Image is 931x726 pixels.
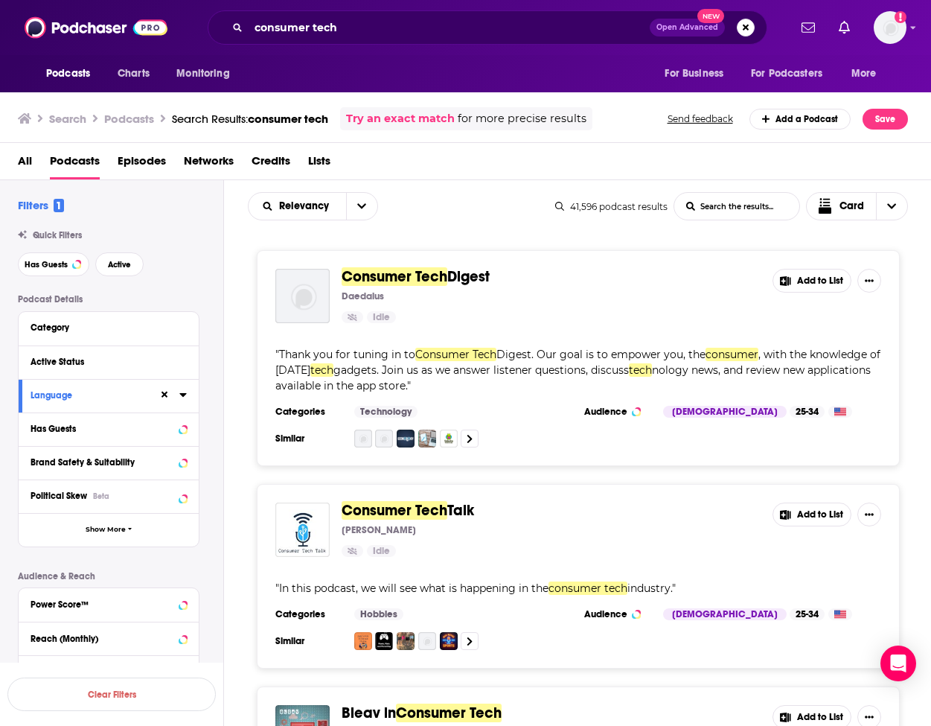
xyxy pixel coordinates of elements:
span: New [697,9,724,23]
span: industry. [627,582,672,595]
div: Language [31,390,149,401]
img: User Profile [874,11,906,44]
button: open menu [741,60,844,88]
a: G33KOLOGY [397,430,415,448]
a: Podcasts [50,149,100,179]
button: Language [31,386,159,404]
button: Category [31,318,187,337]
span: Political Skew [31,491,87,501]
div: Category [31,322,177,333]
h2: Choose List sort [248,192,378,220]
button: Add to List [772,269,851,293]
span: Bleav in [342,704,396,722]
a: Bleav inConsumer Tech [342,705,502,722]
button: Show More Button [857,269,881,293]
span: consumer [706,348,758,361]
button: Active [95,252,144,276]
button: Show More [19,513,199,547]
svg: Add a profile image [895,11,906,23]
span: Relevancy [279,201,334,211]
button: Power Score™ [31,594,187,613]
div: Open Intercom Messenger [880,646,916,681]
a: Episodes [118,149,166,179]
span: Idle [373,544,390,559]
span: " " [275,582,676,595]
div: Power Score™ [31,599,174,610]
a: Lists [308,149,330,179]
a: Try an exact match [346,110,455,127]
img: Not Your Average Twink [354,632,372,650]
a: Networks [184,149,234,179]
span: Idle [373,311,390,325]
button: Choose View [806,192,909,220]
img: TJR Podcast [354,430,372,448]
img: Szkoła Androida [440,430,458,448]
span: tech [310,363,333,377]
div: [DEMOGRAPHIC_DATA] [663,608,787,620]
span: Show More [86,526,126,534]
h3: Audience [584,406,651,418]
button: open menu [166,60,249,88]
p: Podcast Details [18,294,199,305]
span: Podcasts [46,63,90,84]
h3: Categories [275,608,342,620]
button: Show profile menu [874,11,906,44]
img: 1 Take Photography [375,430,393,448]
div: Has Guests [31,424,174,434]
p: Audience & Reach [18,571,199,582]
img: Consumer Tech Talk [275,503,330,557]
h3: Podcasts [104,112,154,126]
button: Show More Button [857,503,881,526]
img: Lil yachty com up [397,632,415,650]
h3: Audience [584,608,651,620]
span: gadgets. Join us as we answer listener questions, discuss [333,363,629,377]
span: Charts [118,63,150,84]
input: Search podcasts, credits, & more... [249,16,650,39]
span: Consumer Tech [415,348,496,361]
div: [DEMOGRAPHIC_DATA] [663,406,787,418]
img: Podchaser - Follow, Share and Rate Podcasts [25,13,167,42]
a: Consumer TechDigest [342,269,490,285]
span: Open Advanced [656,24,718,31]
a: Brand Safety & Suitability [31,453,187,471]
button: Active Status [31,352,187,371]
h3: Similar [275,433,342,445]
a: BombAppromotion – Mobile App Promotion & Marketing [418,430,436,448]
div: Search Results: [172,112,328,126]
span: In this podcast, we will see what is happening in the [279,582,548,595]
span: Thank you for tuning in to [279,348,415,361]
a: Show notifications dropdown [796,15,821,40]
span: For Business [665,63,723,84]
p: Daedalus [342,290,384,302]
button: Has Guests [18,252,89,276]
span: consumer tech [248,112,328,126]
div: 25-34 [790,608,825,620]
button: open menu [346,193,377,220]
img: 3PN - Pixels Plots & Parenting Network [375,632,393,650]
span: consumer tech [548,582,627,595]
a: Hobbies [354,608,403,620]
img: Consumer Tech Digest [275,269,330,323]
h3: Similar [275,635,342,647]
span: Digest [447,267,490,286]
button: Send feedback [663,112,738,125]
span: Active [108,261,131,269]
div: Beta [93,491,109,501]
button: Add to List [772,503,851,526]
div: Search podcasts, credits, & more... [208,10,767,45]
span: Talk [447,501,474,520]
span: " " [275,348,880,392]
button: open menu [841,60,895,88]
button: Save [863,109,908,130]
button: open menu [654,60,742,88]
